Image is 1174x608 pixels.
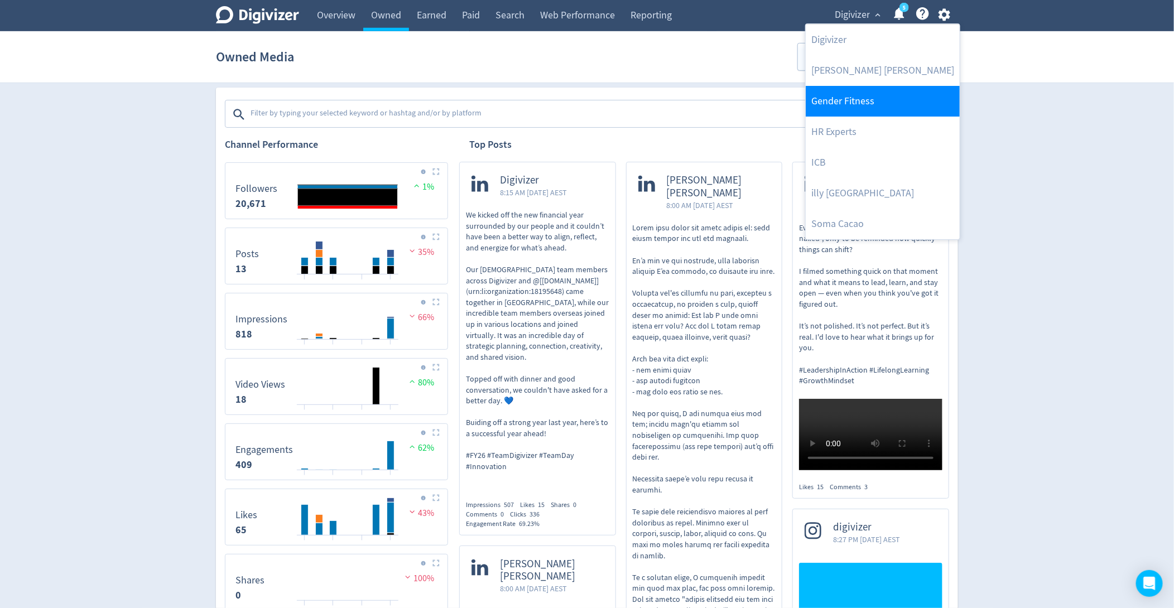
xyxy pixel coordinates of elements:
[806,55,960,86] a: [PERSON_NAME] [PERSON_NAME]
[806,209,960,239] a: Soma Cacao
[806,25,960,55] a: Digivizer
[1136,570,1163,597] div: Open Intercom Messenger
[806,117,960,147] a: HR Experts
[806,86,960,117] a: Gender Fitness
[806,147,960,178] a: ICB
[806,178,960,209] a: illy [GEOGRAPHIC_DATA]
